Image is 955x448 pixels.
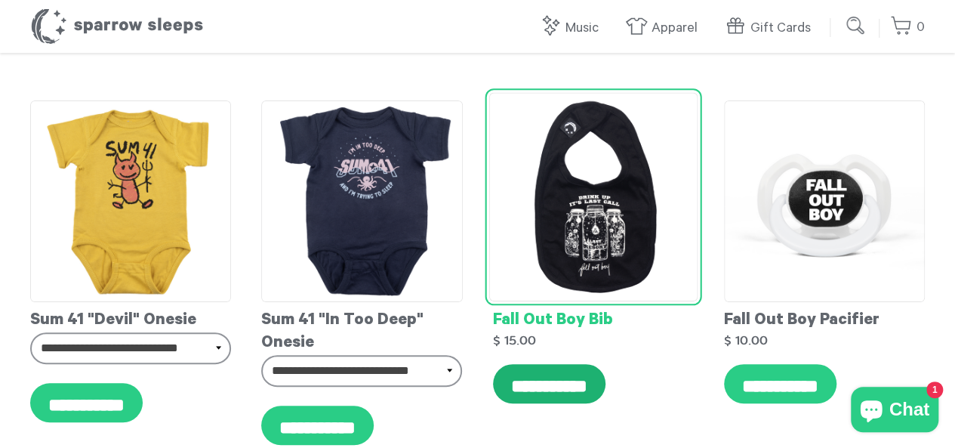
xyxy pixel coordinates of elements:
[488,93,698,302] img: fob-bib_grande.png
[724,334,768,347] strong: $ 10.00
[30,302,231,332] div: Sum 41 "Devil" Onesie
[890,11,925,44] a: 0
[724,302,925,332] div: Fall Out Boy Pacifier
[30,100,231,301] img: Sum41-DevilOnesie_grande.png
[724,100,925,301] img: fob-pacifier_grande.png
[539,12,606,45] a: Music
[841,11,871,41] input: Submit
[30,8,204,45] h1: Sparrow Sleeps
[261,100,462,301] img: Sum41-InTooDeepOnesie_grande.png
[493,334,536,347] strong: $ 15.00
[724,12,818,45] a: Gift Cards
[625,12,705,45] a: Apparel
[846,387,943,436] inbox-online-store-chat: Shopify online store chat
[261,302,462,355] div: Sum 41 "In Too Deep" Onesie
[493,302,694,332] div: Fall Out Boy Bib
